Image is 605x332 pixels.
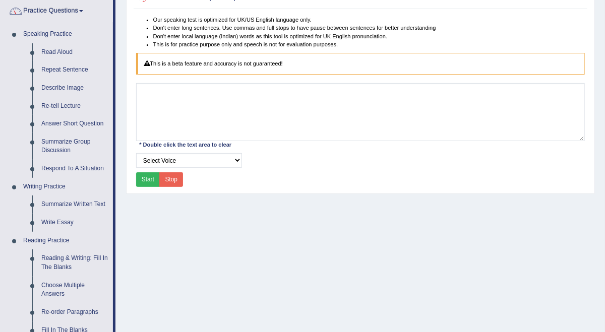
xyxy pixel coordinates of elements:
div: This is a beta feature and accuracy is not guaranteed! [136,53,585,75]
a: Respond To A Situation [37,160,113,178]
a: Reading & Writing: Fill In The Blanks [37,249,113,276]
a: Repeat Sentence [37,61,113,79]
a: Re-tell Lecture [37,97,113,115]
a: Read Aloud [37,43,113,61]
a: Re-order Paragraphs [37,303,113,321]
li: Don't enter local language (Indian) words as this tool is optimized for UK English pronunciation. [153,32,585,40]
a: Writing Practice [19,178,113,196]
li: Our speaking test is optimized for UK/US English language only. [153,16,585,24]
a: Reading Practice [19,232,113,250]
a: Summarize Written Text [37,195,113,214]
a: Answer Short Question [37,115,113,133]
button: Start [136,172,160,187]
div: * Double click the text area to clear [136,141,235,150]
button: Stop [159,172,183,187]
a: Describe Image [37,79,113,97]
a: Summarize Group Discussion [37,133,113,160]
a: Write Essay [37,214,113,232]
a: Speaking Practice [19,25,113,43]
li: Don't enter long sentences. Use commas and full stops to have pause between sentences for better ... [153,24,585,32]
a: Choose Multiple Answers [37,277,113,303]
li: This is for practice purpose only and speech is not for evaluation purposes. [153,40,585,48]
